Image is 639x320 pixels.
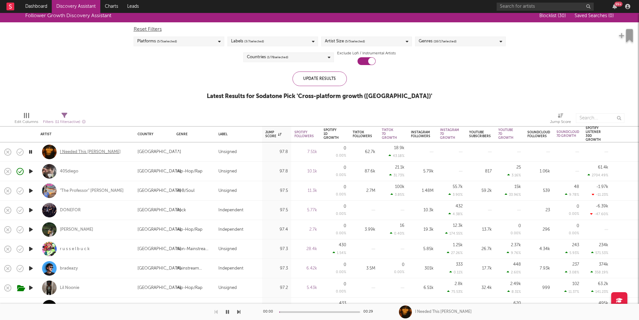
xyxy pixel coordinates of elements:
[411,187,434,195] div: 1.48M
[469,168,492,175] div: 817
[527,168,550,175] div: 1.06k
[389,173,404,177] div: 31.73 %
[591,290,608,294] div: 141.23 %
[25,12,111,20] div: Follower Growth Discovery Assistant
[176,132,209,136] div: Genre
[138,284,181,292] div: [GEOGRAPHIC_DATA]
[176,284,203,292] div: Hip-Hop/Rap
[324,128,339,140] div: Spotify 1D Growth
[394,270,404,274] div: 0.00 %
[514,185,521,189] div: 15k
[294,187,317,195] div: 11.3k
[527,206,550,214] div: 23
[556,130,579,138] div: Soundcloud 7D Growth
[572,262,579,267] div: 237
[336,212,346,216] div: 0.00 %
[565,251,579,255] div: 5.93 %
[411,168,434,175] div: 5.79k
[353,130,372,138] div: Tiktok Followers
[218,148,237,156] div: Unsigned
[263,308,276,316] div: 00:00
[218,168,237,175] div: Unsigned
[507,270,521,274] div: 2.60 %
[455,282,463,286] div: 2.8k
[265,206,288,214] div: 97.5
[60,246,90,252] a: r u s s e l b u c k
[612,4,617,9] button: 99+
[157,38,177,45] span: ( 5 / 5 selected)
[344,185,346,189] div: 0
[448,212,463,216] div: 4.38 %
[60,207,81,213] div: DONEFOR
[411,130,430,138] div: Instagram Followers
[527,187,550,195] div: 539
[60,169,78,174] a: 405diego
[400,224,404,228] div: 16
[411,206,434,214] div: 10.3k
[218,284,237,292] div: Unsigned
[592,193,608,197] div: -11.23 %
[247,53,288,61] div: Countries
[55,120,80,124] span: ( 11 filters active)
[586,126,601,142] div: Spotify Listener 30D Growth
[558,14,566,18] span: ( 30 )
[265,148,288,156] div: 97.8
[574,185,579,189] div: 48
[294,130,314,138] div: Spotify Followers
[469,226,492,234] div: 13.7k
[497,3,594,11] input: Search for artists
[218,245,237,253] div: Unsigned
[469,187,492,195] div: 59.2k
[344,146,346,150] div: 0
[390,231,404,236] div: 0.40 %
[591,251,608,255] div: 571.53 %
[176,168,203,175] div: Hip-Hop/Rap
[15,118,38,126] div: Edit Columns
[40,132,128,136] div: Artist
[60,149,121,155] a: I Needed This [PERSON_NAME]
[572,243,579,247] div: 243
[394,146,404,150] div: 18.9k
[218,265,243,272] div: Independent
[382,128,397,140] div: Tiktok 7D Growth
[550,118,571,126] div: Jump Score
[265,284,288,292] div: 97.2
[599,262,608,267] div: 374k
[344,282,346,286] div: 0
[516,165,521,170] div: 25
[395,165,404,170] div: 21.1k
[294,148,317,156] div: 7.51k
[60,266,78,271] a: bradeazy
[577,224,579,228] div: 0
[294,303,317,311] div: 22.1k
[344,166,346,170] div: 0
[353,187,375,195] div: 2.7M
[572,282,579,286] div: 102
[448,193,463,197] div: 3.90 %
[336,270,346,274] div: 0.00 %
[176,303,186,311] div: Rock
[599,301,608,305] div: 495k
[176,245,212,253] div: Non-Mainstream Electronic
[469,284,492,292] div: 32.4k
[513,262,521,267] div: 448
[608,14,614,18] span: ( 0 )
[218,206,243,214] div: Independent
[218,132,256,136] div: Label
[527,226,550,234] div: 296
[505,193,521,197] div: 33.96 %
[445,231,463,236] div: 174.55 %
[176,187,194,195] div: R&B/Soul
[434,38,457,45] span: ( 16 / 17 selected)
[395,185,404,189] div: 100k
[576,113,624,123] input: Search...
[353,148,375,156] div: 62.7k
[456,204,463,208] div: 432
[134,26,506,33] div: Reset Filters
[60,285,79,291] a: Lil Noonie
[511,243,521,247] div: 2.37k
[138,168,181,175] div: [GEOGRAPHIC_DATA]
